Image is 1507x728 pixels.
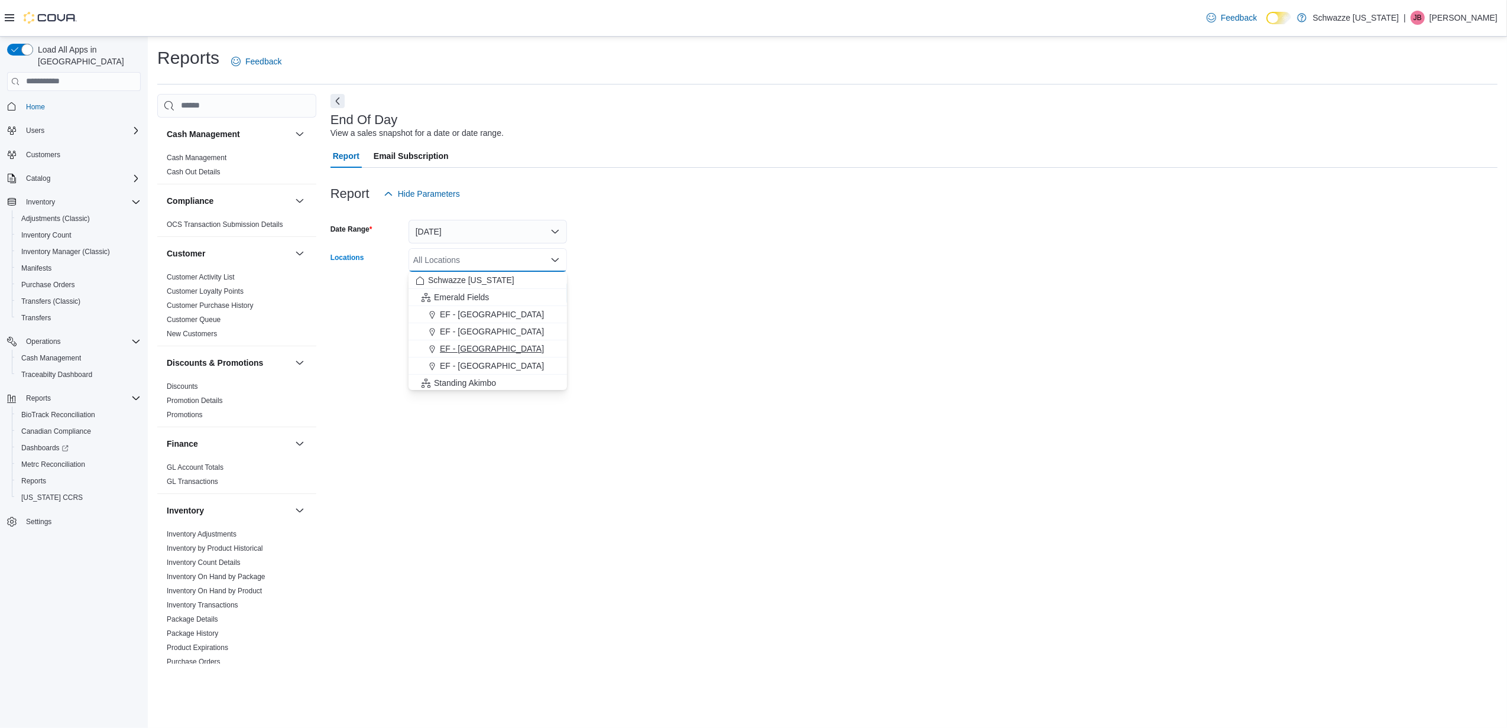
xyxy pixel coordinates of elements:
span: Load All Apps in [GEOGRAPHIC_DATA] [33,44,141,67]
div: Jayden Burnette-Latzer [1411,11,1425,25]
a: Inventory Count Details [167,558,241,567]
span: Cash Management [167,153,226,162]
span: GL Account Totals [167,463,223,472]
a: Purchase Orders [167,658,221,666]
span: Settings [21,514,141,529]
a: Customers [21,148,65,162]
span: Dashboards [17,441,141,455]
span: Cash Management [17,351,141,365]
a: Purchase Orders [17,278,80,292]
span: Discounts [167,382,198,391]
span: EF - [GEOGRAPHIC_DATA] [440,343,544,355]
span: BioTrack Reconciliation [17,408,141,422]
button: Finance [293,437,307,451]
span: Inventory Count [17,228,141,242]
button: Catalog [21,171,55,186]
nav: Complex example [7,93,141,561]
button: Inventory [167,505,290,516]
span: [US_STATE] CCRS [21,493,83,502]
button: EF - [GEOGRAPHIC_DATA] [409,323,567,340]
div: Discounts & Promotions [157,379,316,427]
div: Cash Management [157,151,316,184]
button: Transfers (Classic) [12,293,145,310]
span: Report [333,144,359,168]
button: Reports [2,390,145,407]
span: Inventory [21,195,141,209]
span: Home [21,99,141,114]
span: Reports [21,476,46,486]
span: Adjustments (Classic) [21,214,90,223]
a: Dashboards [17,441,73,455]
button: Canadian Compliance [12,423,145,440]
span: Package History [167,629,218,638]
span: Transfers (Classic) [17,294,141,308]
button: Traceabilty Dashboard [12,366,145,383]
div: Compliance [157,217,316,236]
span: New Customers [167,329,217,339]
span: Manifests [17,261,141,275]
span: Canadian Compliance [17,424,141,438]
a: Inventory Count [17,228,76,242]
a: Dashboards [12,440,145,456]
label: Locations [330,253,364,262]
button: Emerald Fields [409,289,567,306]
button: Users [2,122,145,139]
a: Cash Out Details [167,168,221,176]
img: Cova [24,12,77,24]
span: Cash Management [21,353,81,363]
span: Promotions [167,410,203,420]
a: Metrc Reconciliation [17,457,90,472]
button: Reports [12,473,145,489]
a: Discounts [167,382,198,391]
a: [US_STATE] CCRS [17,490,87,505]
span: Reports [26,394,51,403]
a: Customer Activity List [167,273,235,281]
span: Package Details [167,615,218,624]
h3: Discounts & Promotions [167,357,263,369]
a: Inventory Manager (Classic) [17,245,115,259]
span: Inventory Count Details [167,558,241,567]
span: Product Expirations [167,643,228,652]
button: Reports [21,391,56,405]
a: Adjustments (Classic) [17,212,95,226]
span: GL Transactions [167,477,218,486]
span: Home [26,102,45,112]
span: Hide Parameters [398,188,460,200]
button: Adjustments (Classic) [12,210,145,227]
span: Users [26,126,44,135]
span: Adjustments (Classic) [17,212,141,226]
button: Settings [2,513,145,530]
span: Inventory On Hand by Package [167,572,265,581]
span: EF - [GEOGRAPHIC_DATA] [440,326,544,337]
span: Transfers [17,311,141,325]
a: Customer Queue [167,316,221,324]
a: Traceabilty Dashboard [17,368,97,382]
button: Customer [293,246,307,261]
label: Date Range [330,225,372,234]
a: Customer Loyalty Points [167,287,244,295]
span: Traceabilty Dashboard [17,368,141,382]
span: Inventory Manager (Classic) [21,247,110,256]
span: OCS Transaction Submission Details [167,220,283,229]
a: Customer Purchase History [167,301,254,310]
a: BioTrack Reconciliation [17,408,100,422]
span: BioTrack Reconciliation [21,410,95,420]
button: Catalog [2,170,145,187]
h3: Cash Management [167,128,240,140]
span: Transfers [21,313,51,323]
span: Inventory [26,197,55,207]
span: Manifests [21,264,51,273]
span: Feedback [245,56,281,67]
span: Inventory Count [21,230,72,240]
button: Inventory [21,195,60,209]
button: Hide Parameters [379,182,465,206]
button: Cash Management [293,127,307,141]
span: Purchase Orders [17,278,141,292]
p: [PERSON_NAME] [1430,11,1498,25]
a: Reports [17,474,51,488]
a: Package Details [167,615,218,623]
button: Close list of options [550,255,560,265]
button: Metrc Reconciliation [12,456,145,473]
